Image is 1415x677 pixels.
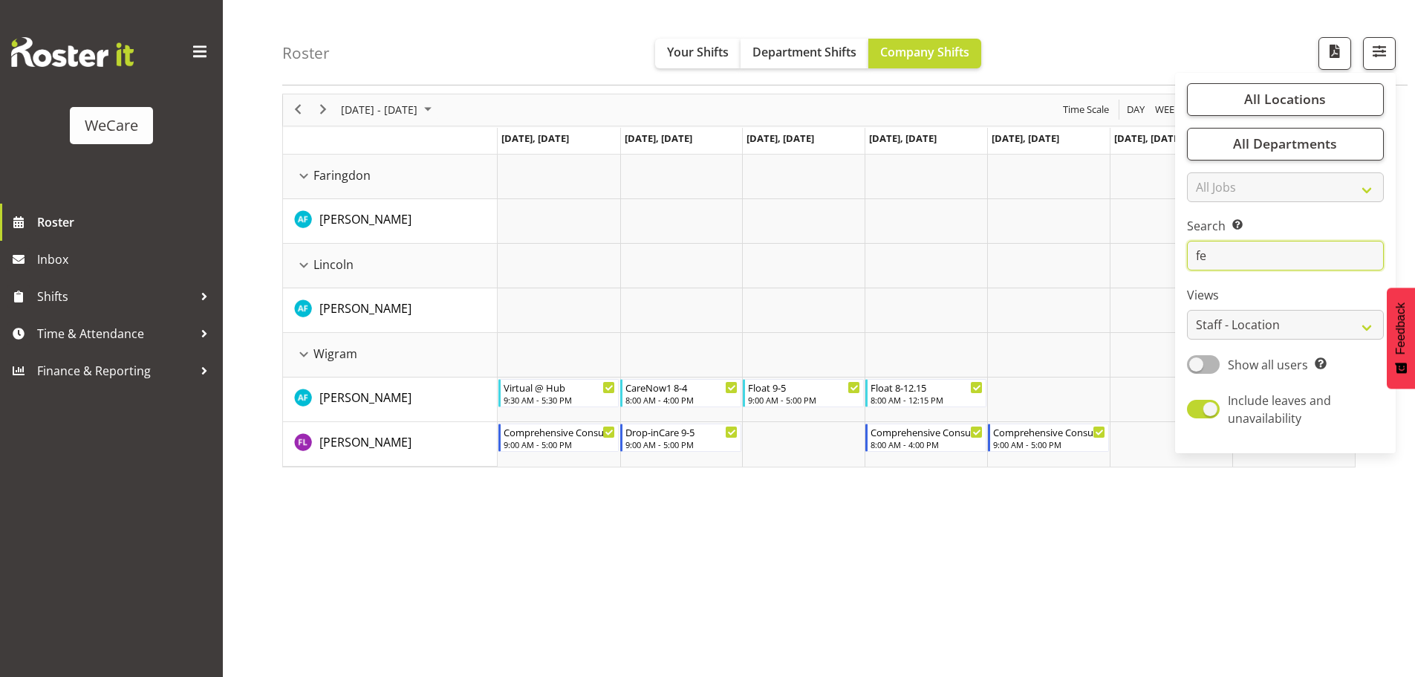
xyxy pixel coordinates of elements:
[625,394,738,406] div: 8:00 AM - 4:00 PM
[37,323,193,345] span: Time & Attendance
[868,39,981,68] button: Company Shifts
[865,379,986,407] div: Alex Ferguson"s event - Float 8-12.15 Begin From Thursday, August 28, 2025 at 8:00:00 AM GMT+12:0...
[319,299,412,317] a: [PERSON_NAME]
[1187,287,1384,305] label: Views
[667,44,729,60] span: Your Shifts
[993,438,1105,450] div: 9:00 AM - 5:00 PM
[871,394,983,406] div: 8:00 AM - 12:15 PM
[310,94,336,126] div: next period
[988,424,1109,452] div: Felize Lacson"s event - Comprehensive Consult 9-5 Begin From Friday, August 29, 2025 at 9:00:00 A...
[283,199,498,244] td: Alex Ferguson resource
[313,166,371,184] span: Faringdon
[1153,100,1183,119] button: Timeline Week
[504,424,616,439] div: Comprehensive Consult 9-5
[1125,100,1148,119] button: Timeline Day
[339,100,419,119] span: [DATE] - [DATE]
[1114,132,1182,145] span: [DATE], [DATE]
[319,389,412,406] a: [PERSON_NAME]
[625,424,738,439] div: Drop-inCare 9-5
[748,394,860,406] div: 9:00 AM - 5:00 PM
[625,438,738,450] div: 9:00 AM - 5:00 PM
[339,100,438,119] button: August 2025
[319,389,412,406] span: [PERSON_NAME]
[1187,242,1384,271] input: Search
[336,94,440,126] div: August 25 - 31, 2025
[504,438,616,450] div: 9:00 AM - 5:00 PM
[1061,100,1110,119] span: Time Scale
[1154,100,1182,119] span: Week
[283,288,498,333] td: Alex Ferguson resource
[1187,218,1384,236] label: Search
[288,100,308,119] button: Previous
[37,211,215,233] span: Roster
[625,380,738,395] div: CareNow1 8-4
[1394,302,1408,354] span: Feedback
[37,360,193,382] span: Finance & Reporting
[504,394,616,406] div: 9:30 AM - 5:30 PM
[746,132,814,145] span: [DATE], [DATE]
[37,248,215,271] span: Inbox
[880,44,969,60] span: Company Shifts
[283,378,498,422] td: Alex Ferguson resource
[992,132,1059,145] span: [DATE], [DATE]
[655,39,741,68] button: Your Shifts
[283,333,498,378] td: Wigram resource
[282,94,1356,467] div: Timeline Week of August 28, 2025
[283,244,498,288] td: Lincoln resource
[85,114,138,137] div: WeCare
[865,424,986,452] div: Felize Lacson"s event - Comprehensive Consult 8-4 Begin From Thursday, August 28, 2025 at 8:00:00...
[37,285,193,308] span: Shifts
[871,380,983,395] div: Float 8-12.15
[871,424,983,439] div: Comprehensive Consult 8-4
[319,434,412,450] span: [PERSON_NAME]
[282,45,330,62] h4: Roster
[319,433,412,451] a: [PERSON_NAME]
[498,424,619,452] div: Felize Lacson"s event - Comprehensive Consult 9-5 Begin From Monday, August 25, 2025 at 9:00:00 A...
[1228,357,1308,373] span: Show all users
[1233,135,1337,153] span: All Departments
[1125,100,1146,119] span: Day
[313,256,354,273] span: Lincoln
[501,132,569,145] span: [DATE], [DATE]
[620,379,741,407] div: Alex Ferguson"s event - CareNow1 8-4 Begin From Tuesday, August 26, 2025 at 8:00:00 AM GMT+12:00 ...
[319,300,412,317] span: [PERSON_NAME]
[313,100,334,119] button: Next
[1228,392,1331,427] span: Include leaves and unavailability
[11,37,134,67] img: Rosterit website logo
[1061,100,1112,119] button: Time Scale
[743,379,864,407] div: Alex Ferguson"s event - Float 9-5 Begin From Wednesday, August 27, 2025 at 9:00:00 AM GMT+12:00 E...
[993,424,1105,439] div: Comprehensive Consult 9-5
[1187,83,1384,116] button: All Locations
[869,132,937,145] span: [DATE], [DATE]
[285,94,310,126] div: previous period
[752,44,856,60] span: Department Shifts
[283,155,498,199] td: Faringdon resource
[498,379,619,407] div: Alex Ferguson"s event - Virtual @ Hub Begin From Monday, August 25, 2025 at 9:30:00 AM GMT+12:00 ...
[319,211,412,227] span: [PERSON_NAME]
[504,380,616,395] div: Virtual @ Hub
[748,380,860,395] div: Float 9-5
[283,422,498,467] td: Felize Lacson resource
[1318,37,1351,70] button: Download a PDF of the roster according to the set date range.
[498,155,1355,467] table: Timeline Week of August 28, 2025
[620,424,741,452] div: Felize Lacson"s event - Drop-inCare 9-5 Begin From Tuesday, August 26, 2025 at 9:00:00 AM GMT+12:...
[625,132,692,145] span: [DATE], [DATE]
[1387,288,1415,389] button: Feedback - Show survey
[741,39,868,68] button: Department Shifts
[1244,91,1326,108] span: All Locations
[319,210,412,228] a: [PERSON_NAME]
[1187,128,1384,161] button: All Departments
[1363,37,1396,70] button: Filter Shifts
[313,345,357,363] span: Wigram
[871,438,983,450] div: 8:00 AM - 4:00 PM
